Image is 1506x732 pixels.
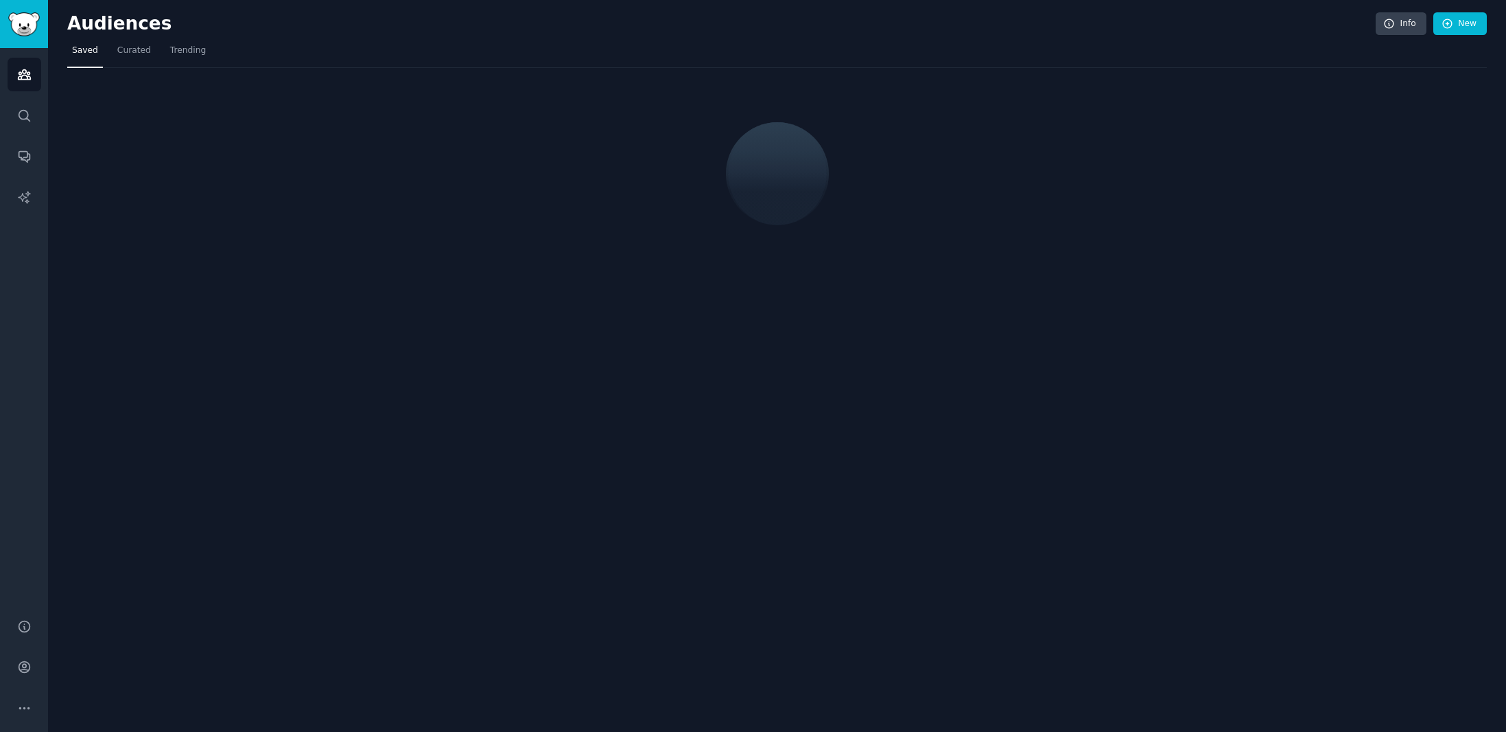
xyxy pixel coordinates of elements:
span: Curated [117,45,151,57]
a: Saved [67,40,103,68]
span: Saved [72,45,98,57]
img: GummySearch logo [8,12,40,36]
h2: Audiences [67,13,1376,35]
a: Info [1376,12,1426,36]
a: Trending [165,40,211,68]
span: Trending [170,45,206,57]
a: New [1433,12,1487,36]
a: Curated [113,40,156,68]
